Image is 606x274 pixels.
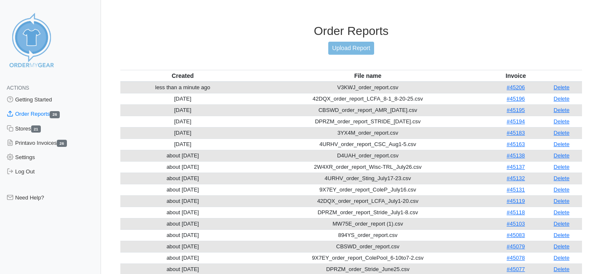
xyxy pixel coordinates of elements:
a: Delete [554,175,570,181]
td: CBSWD_order_report.csv [245,241,490,252]
span: Actions [7,85,29,91]
a: #45131 [507,186,525,193]
a: Delete [554,141,570,147]
a: #45077 [507,266,525,272]
td: DPRZM_order_report_STRIDE_[DATE].csv [245,116,490,127]
td: [DATE] [120,104,245,116]
a: #45079 [507,243,525,250]
span: 26 [57,140,67,147]
a: #45137 [507,164,525,170]
a: #45194 [507,118,525,125]
h3: Order Reports [120,24,582,38]
a: Delete [554,209,570,215]
a: #45119 [507,198,525,204]
a: #45118 [507,209,525,215]
a: #45138 [507,152,525,159]
a: Upload Report [328,42,374,55]
td: about [DATE] [120,252,245,263]
a: Delete [554,130,570,136]
a: Delete [554,164,570,170]
td: 894YS_order_report.csv [245,229,490,241]
td: about [DATE] [120,229,245,241]
td: 9X7EY_order_report_ColeP_July16.csv [245,184,490,195]
a: Delete [554,84,570,90]
a: Delete [554,221,570,227]
a: Delete [554,266,570,272]
a: Delete [554,232,570,238]
td: [DATE] [120,116,245,127]
a: Delete [554,255,570,261]
a: Delete [554,118,570,125]
td: 4URHV_order_report_CSC_Aug1-5.csv [245,138,490,150]
td: [DATE] [120,93,245,104]
a: Delete [554,152,570,159]
td: [DATE] [120,127,245,138]
a: #45183 [507,130,525,136]
a: Delete [554,243,570,250]
td: V3KWJ_order_report.csv [245,82,490,93]
td: [DATE] [120,138,245,150]
td: about [DATE] [120,150,245,161]
a: Delete [554,96,570,102]
td: 42DQX_order_report_LCFA_July1-20.csv [245,195,490,207]
td: MW75E_order_report (1).csv [245,218,490,229]
a: #45196 [507,96,525,102]
a: #45132 [507,175,525,181]
td: 4URHV_order_Sting_July17-23.csv [245,173,490,184]
span: 21 [31,125,41,133]
span: 26 [50,111,60,118]
td: about [DATE] [120,218,245,229]
td: 2W4XR_order_report_Wisc-TRL_July26.csv [245,161,490,173]
td: about [DATE] [120,207,245,218]
td: DPRZM_order_report_Stride_July1-8.csv [245,207,490,218]
td: about [DATE] [120,161,245,173]
a: #45078 [507,255,525,261]
a: #45083 [507,232,525,238]
a: #45103 [507,221,525,227]
a: Delete [554,186,570,193]
td: about [DATE] [120,241,245,252]
td: about [DATE] [120,173,245,184]
th: Created [120,70,245,82]
td: CBSWD_order_report_AMR_[DATE].csv [245,104,490,116]
a: Delete [554,198,570,204]
a: Delete [554,107,570,113]
td: about [DATE] [120,195,245,207]
th: Invoice [491,70,541,82]
th: File name [245,70,490,82]
td: 9X7EY_order_report_ColePool_6-10to7-2.csv [245,252,490,263]
td: D4UAH_order_report.csv [245,150,490,161]
a: #45163 [507,141,525,147]
td: about [DATE] [120,184,245,195]
td: 3YX4M_order_report.csv [245,127,490,138]
a: #45206 [507,84,525,90]
td: less than a minute ago [120,82,245,93]
td: 42DQX_order_report_LCFA_8-1_8-20-25.csv [245,93,490,104]
a: #45195 [507,107,525,113]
